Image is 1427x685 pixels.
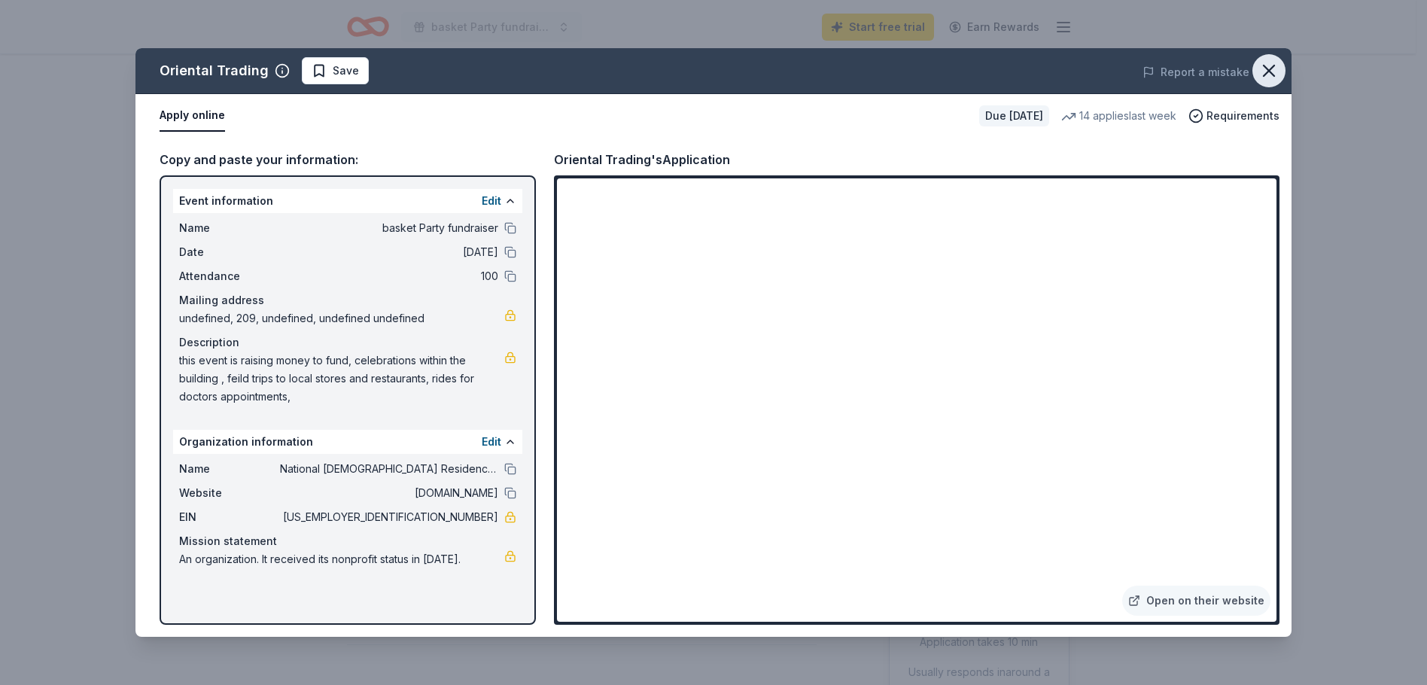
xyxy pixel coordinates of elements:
span: [US_EMPLOYER_IDENTIFICATION_NUMBER] [280,508,498,526]
a: Open on their website [1122,586,1270,616]
span: An organization. It received its nonprofit status in [DATE]. [179,550,504,568]
div: Oriental Trading's Application [554,150,730,169]
span: Requirements [1206,107,1279,125]
div: Mailing address [179,291,516,309]
div: Description [179,333,516,352]
div: Event information [173,189,522,213]
span: Name [179,460,280,478]
span: Attendance [179,267,280,285]
span: Name [179,219,280,237]
button: Edit [482,192,501,210]
span: Website [179,484,280,502]
div: Due [DATE] [979,105,1049,126]
div: 14 applies last week [1061,107,1176,125]
span: undefined, 209, undefined, undefined undefined [179,309,504,327]
button: Requirements [1188,107,1279,125]
span: [DATE] [280,243,498,261]
span: basket Party fundraiser [280,219,498,237]
span: National [DEMOGRAPHIC_DATA] Residences [280,460,498,478]
button: Save [302,57,369,84]
span: Date [179,243,280,261]
span: [DOMAIN_NAME] [280,484,498,502]
span: Save [333,62,359,80]
div: Oriental Trading [160,59,269,83]
button: Apply online [160,100,225,132]
span: 100 [280,267,498,285]
div: Copy and paste your information: [160,150,536,169]
span: EIN [179,508,280,526]
span: this event is raising money to fund, celebrations within the building , feild trips to local stor... [179,352,504,406]
button: Edit [482,433,501,451]
div: Mission statement [179,532,516,550]
div: Organization information [173,430,522,454]
button: Report a mistake [1143,63,1249,81]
